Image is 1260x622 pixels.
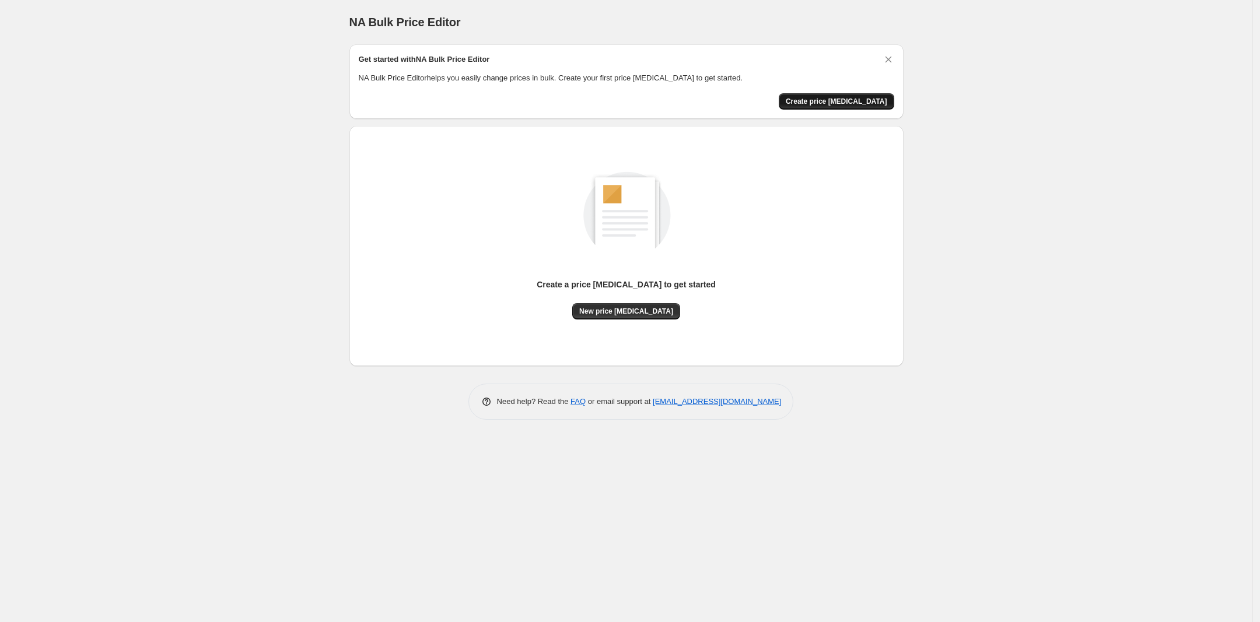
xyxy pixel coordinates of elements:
p: NA Bulk Price Editor helps you easily change prices in bulk. Create your first price [MEDICAL_DAT... [359,72,894,84]
span: Create price [MEDICAL_DATA] [786,97,887,106]
h2: Get started with NA Bulk Price Editor [359,54,490,65]
p: Create a price [MEDICAL_DATA] to get started [537,279,716,290]
span: or email support at [586,397,653,406]
a: FAQ [570,397,586,406]
span: NA Bulk Price Editor [349,16,461,29]
button: New price [MEDICAL_DATA] [572,303,680,319]
a: [EMAIL_ADDRESS][DOMAIN_NAME] [653,397,781,406]
span: Need help? Read the [497,397,571,406]
span: New price [MEDICAL_DATA] [579,307,673,316]
button: Create price change job [779,93,894,110]
button: Dismiss card [883,54,894,65]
